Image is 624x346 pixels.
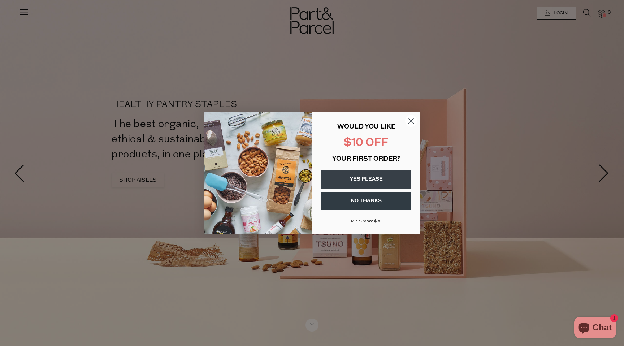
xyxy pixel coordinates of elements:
button: NO THANKS [321,192,411,210]
button: YES PLEASE [321,170,411,189]
span: Min purchase $99 [351,219,382,223]
inbox-online-store-chat: Shopify online store chat [572,317,618,340]
span: WOULD YOU LIKE [337,124,395,130]
button: Close dialog [405,114,417,127]
img: 43fba0fb-7538-40bc-babb-ffb1a4d097bc.jpeg [204,112,312,234]
span: YOUR FIRST ORDER? [332,156,400,163]
span: $10 OFF [344,138,389,149]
